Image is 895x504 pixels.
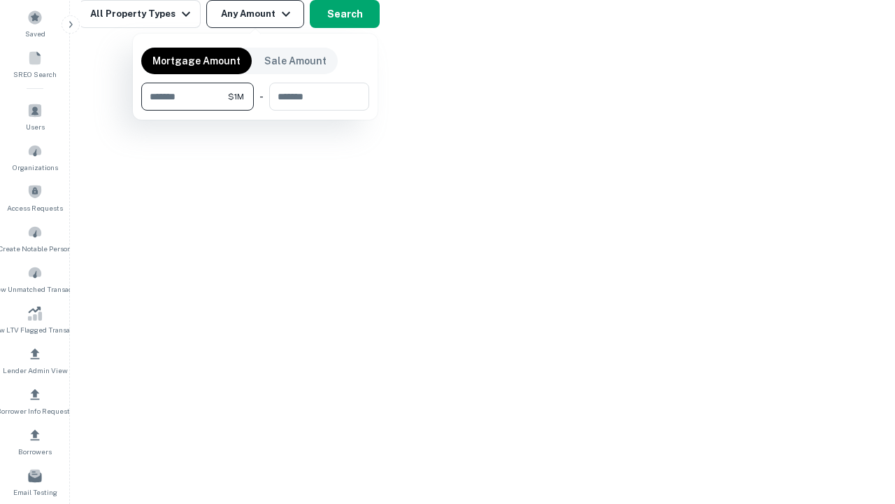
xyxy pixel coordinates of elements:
[825,392,895,459] iframe: Chat Widget
[152,53,241,69] p: Mortgage Amount
[228,90,244,103] span: $1M
[259,83,264,111] div: -
[264,53,327,69] p: Sale Amount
